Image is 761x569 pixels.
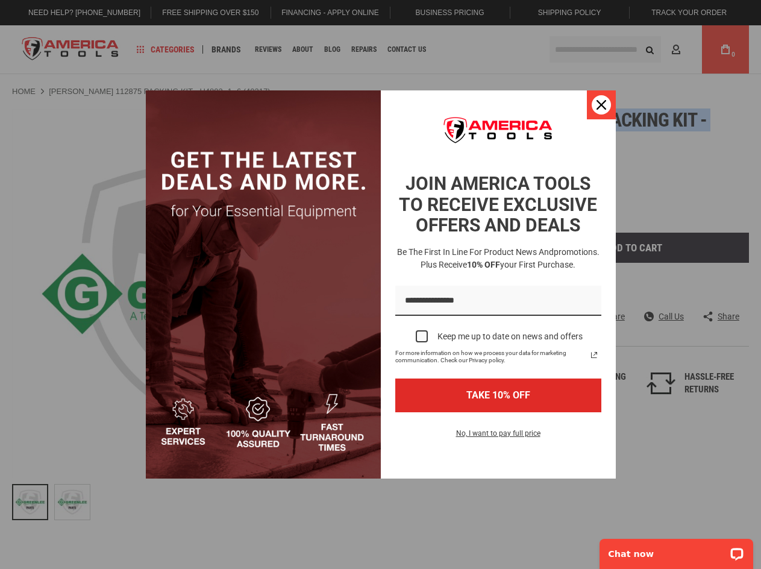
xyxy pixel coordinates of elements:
[399,173,597,236] strong: JOIN AMERICA TOOLS TO RECEIVE EXCLUSIVE OFFERS AND DEALS
[395,286,601,316] input: Email field
[467,260,500,269] strong: 10% OFF
[587,348,601,362] a: Read our Privacy Policy
[597,100,606,110] svg: close icon
[587,348,601,362] svg: link icon
[446,427,550,447] button: No, I want to pay full price
[437,332,583,342] div: Keep me up to date on news and offers
[393,246,604,271] h3: Be the first in line for product news and
[587,90,616,119] button: Close
[421,247,600,269] span: promotions. Plus receive your first purchase.
[592,531,761,569] iframe: LiveChat chat widget
[395,350,587,364] span: For more information on how we process your data for marketing communication. Check our Privacy p...
[395,379,601,412] button: TAKE 10% OFF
